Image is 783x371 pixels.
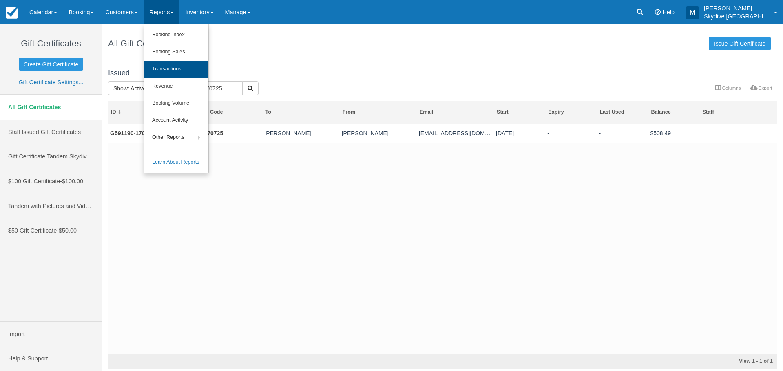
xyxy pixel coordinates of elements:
[144,95,208,112] a: Booking Volume
[710,82,777,95] ul: More
[420,109,491,116] div: Email
[108,69,777,77] h4: Issued
[262,124,339,143] td: Tanya
[108,124,185,143] td: G591190-170-070725
[710,82,745,94] a: Columns
[709,37,771,50] a: Issue Gift Certificate
[144,44,208,61] a: Booking Sales
[108,81,157,95] button: Show: Active
[113,85,128,92] span: Show
[494,124,545,143] td: 07/07/25
[62,178,83,184] span: $100.00
[497,109,543,116] div: Start
[648,124,700,143] td: $508.49
[144,78,208,95] a: Revenue
[265,109,337,116] div: To
[144,112,208,129] a: Account Activity
[704,4,769,12] p: [PERSON_NAME]
[704,12,769,20] p: Skydive [GEOGRAPHIC_DATA]
[655,9,661,15] i: Help
[599,109,646,116] div: Last Used
[144,24,209,173] ul: Reports
[8,227,57,234] span: $50 Gift Certificate
[110,130,166,136] a: G591190-170-070725
[144,26,208,44] a: Booking Index
[144,154,208,171] a: Learn About Reports
[343,109,414,116] div: From
[18,79,83,86] a: Gift Certificate Settings...
[745,82,777,94] a: Export
[597,124,648,143] td: -
[417,124,494,143] td: robert25reynolds89@gmail.com
[662,9,675,15] span: Help
[144,129,208,146] a: Other Reports
[8,153,127,160] span: Gift Certificate Tandem Skydive (tax included)
[545,124,597,143] td: -
[144,61,208,78] a: Transactions
[6,7,18,19] img: checkfront-main-nav-mini-logo.png
[8,203,153,209] span: Tandem with Pictures and Video Package (tax included)
[651,109,697,116] div: Balance
[548,109,594,116] div: Expiry
[8,178,60,184] span: $100 Gift Certificate
[19,58,84,71] a: Create Gift Certificate
[185,124,262,143] td: FXJQ-070725
[59,227,77,234] span: $50.00
[108,39,180,48] h1: All Gift Certificates
[686,6,699,19] div: M
[340,124,417,143] td: Smith
[128,85,146,92] span: : Active
[703,109,774,116] div: Staff
[6,39,96,48] h1: Gift Certificates
[188,109,260,116] div: Booking Code
[558,358,773,365] div: View 1 - 1 of 1
[111,109,183,116] div: ID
